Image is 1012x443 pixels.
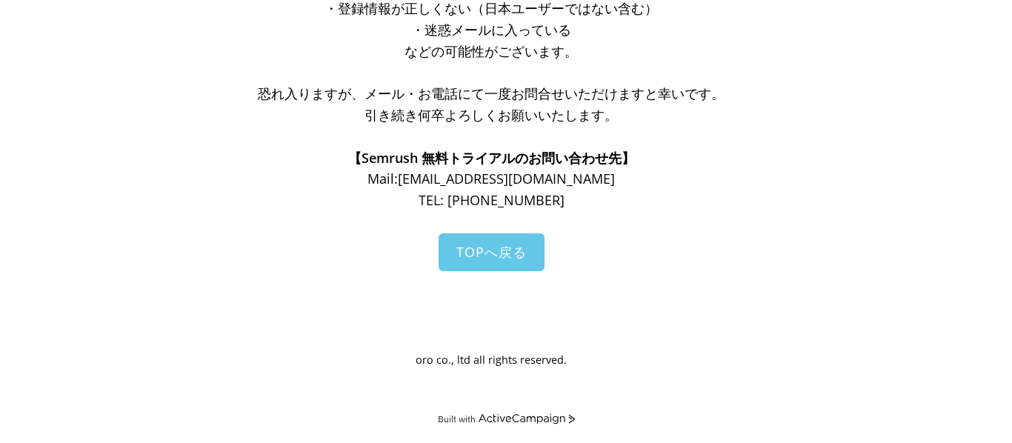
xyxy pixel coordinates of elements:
[367,170,615,187] span: Mail: [EMAIL_ADDRESS][DOMAIN_NAME]
[364,106,618,124] span: 引き続き何卒よろしくお願いいたします。
[405,42,578,60] span: などの可能性がございます。
[419,191,565,209] span: TEL: [PHONE_NUMBER]
[411,21,571,39] span: ・迷惑メールに入っている
[438,413,476,424] div: Built with
[258,84,725,102] span: 恐れ入りますが、メール・お電話にて一度お問合せいただけますと幸いです。
[439,233,545,271] a: TOPへ戻る
[348,149,635,167] span: 【Semrush 無料トライアルのお問い合わせ先】
[416,353,567,367] span: oro co., ltd all rights reserved.
[456,243,527,261] span: TOPへ戻る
